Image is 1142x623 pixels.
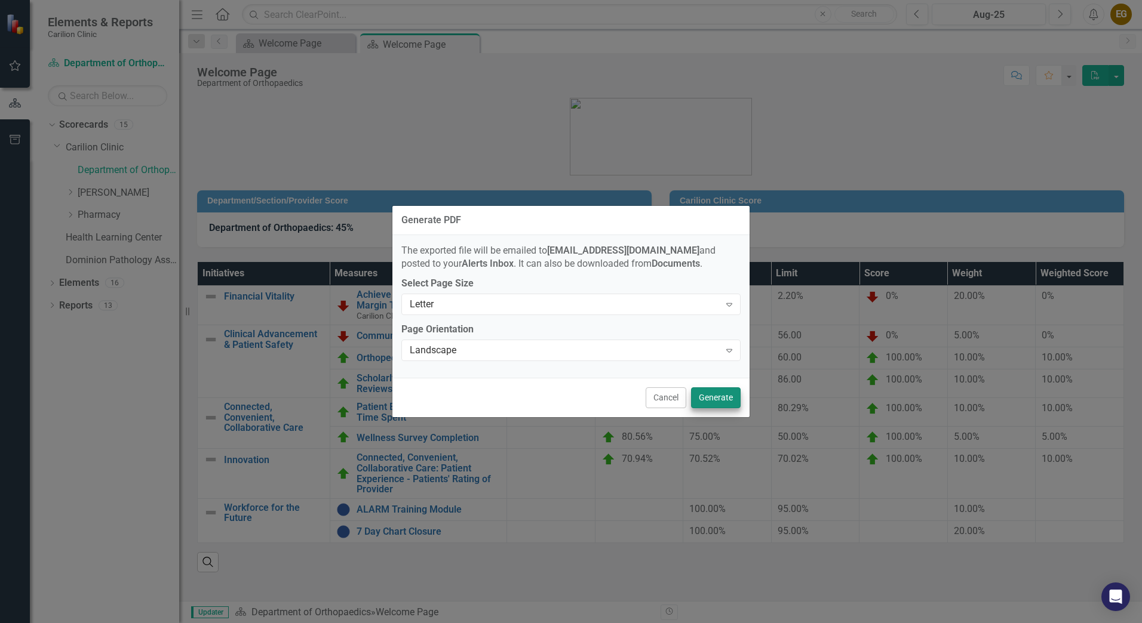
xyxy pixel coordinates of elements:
[646,387,686,408] button: Cancel
[691,387,741,408] button: Generate
[401,215,461,226] div: Generate PDF
[1101,582,1130,611] div: Open Intercom Messenger
[652,258,700,269] strong: Documents
[462,258,514,269] strong: Alerts Inbox
[401,245,716,270] span: The exported file will be emailed to and posted to your . It can also be downloaded from .
[410,344,720,357] div: Landscape
[401,323,741,337] label: Page Orientation
[547,245,699,256] strong: [EMAIL_ADDRESS][DOMAIN_NAME]
[410,298,720,311] div: Letter
[401,277,741,291] label: Select Page Size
